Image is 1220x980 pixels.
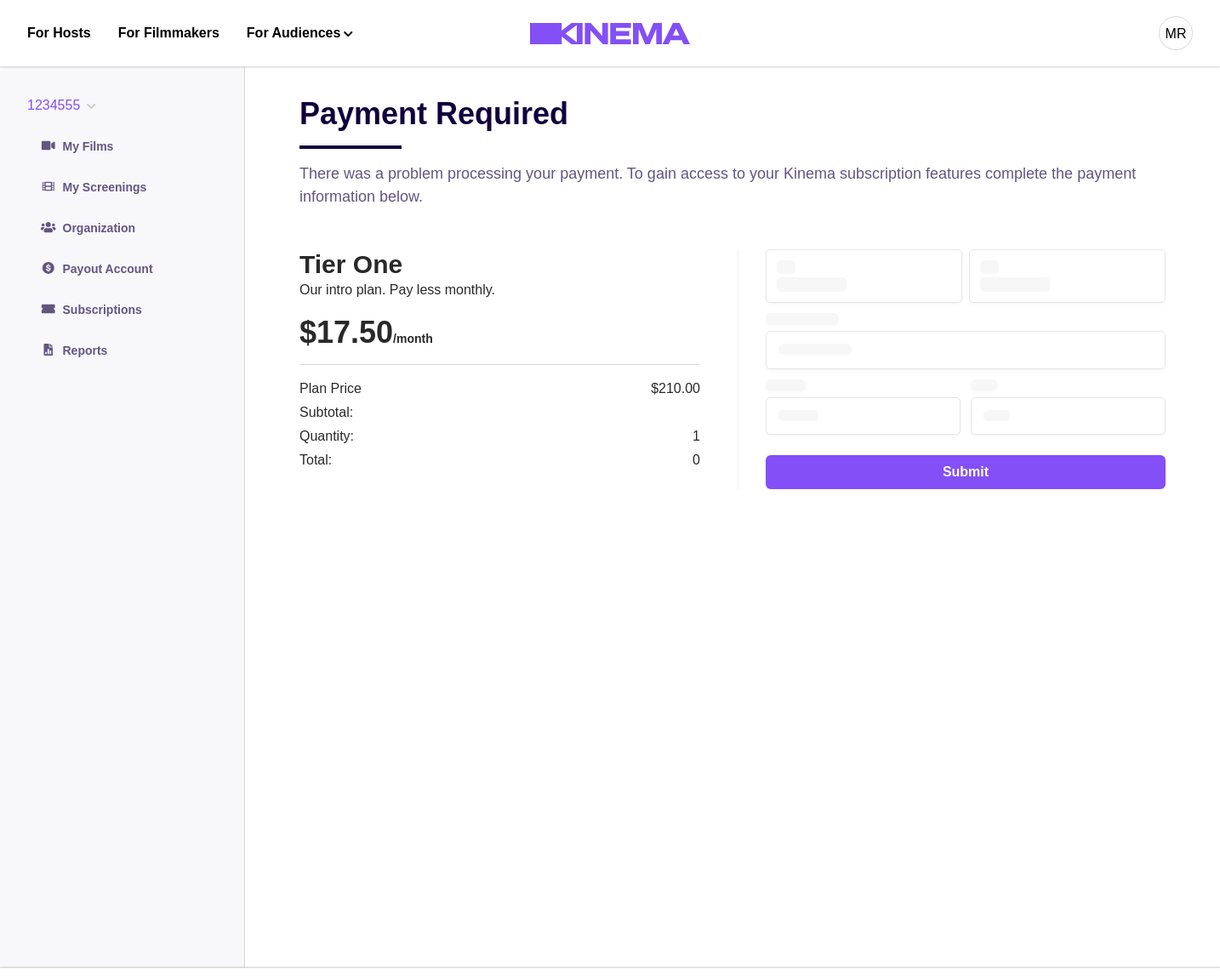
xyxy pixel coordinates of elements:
[502,426,701,447] p: 1
[299,379,499,399] p: Plan Price
[1166,24,1187,44] div: MR
[299,95,568,149] h2: Payment Required
[393,332,433,345] span: /month
[299,450,499,470] p: Total:
[299,280,700,300] p: Our intro plan. Pay less monthly.
[299,426,499,447] p: Quantity:
[118,23,219,43] a: For Filmmakers
[27,129,217,163] a: My Films
[299,162,1166,208] p: There was a problem processing your payment. To gain access to your Kinema subscription features ...
[502,450,701,470] p: 0
[502,379,701,399] p: $210.00
[27,23,91,43] a: For Hosts
[27,293,217,327] a: Subscriptions
[27,333,217,367] a: Reports
[27,211,217,245] a: Organization
[27,252,217,286] a: Payout Account
[299,249,700,280] h2: Tier One
[247,23,353,43] button: For Audiences
[27,95,103,116] button: 1234555
[299,314,700,350] h2: $17.50
[27,170,217,204] a: My Screenings
[299,402,499,423] p: Subtotal:
[766,455,1166,489] button: Submit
